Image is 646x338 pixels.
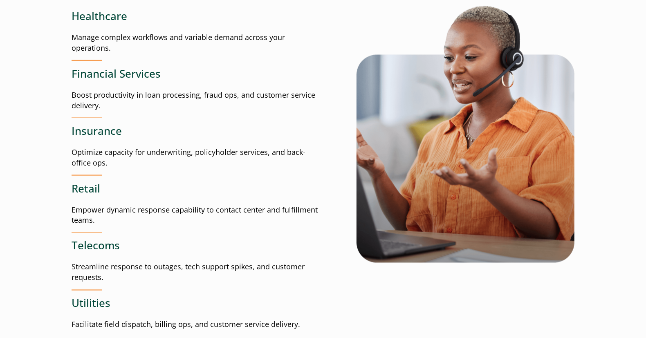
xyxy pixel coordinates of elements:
p: Manage complex workflows and variable demand across your operations. [72,32,323,54]
h3: Telecoms [72,240,323,252]
h3: Healthcare [72,10,323,22]
h3: Retail [72,182,323,195]
p: Empower dynamic response capability to contact center and fulfillment teams. [72,205,323,226]
p: Optimize capacity for underwriting, policyholder services, and back-office ops. [72,147,323,168]
h3: Insurance [72,125,323,137]
p: Facilitate field dispatch, billing ops, and customer service delivery. [72,320,323,330]
h3: Financial Services [72,67,323,80]
p: Streamline response to outages, tech support spikes, and customer requests. [72,262,323,283]
h3: Utilities [72,297,323,310]
p: Boost productivity in loan processing, fraud ops, and customer service delivery. [72,90,323,111]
